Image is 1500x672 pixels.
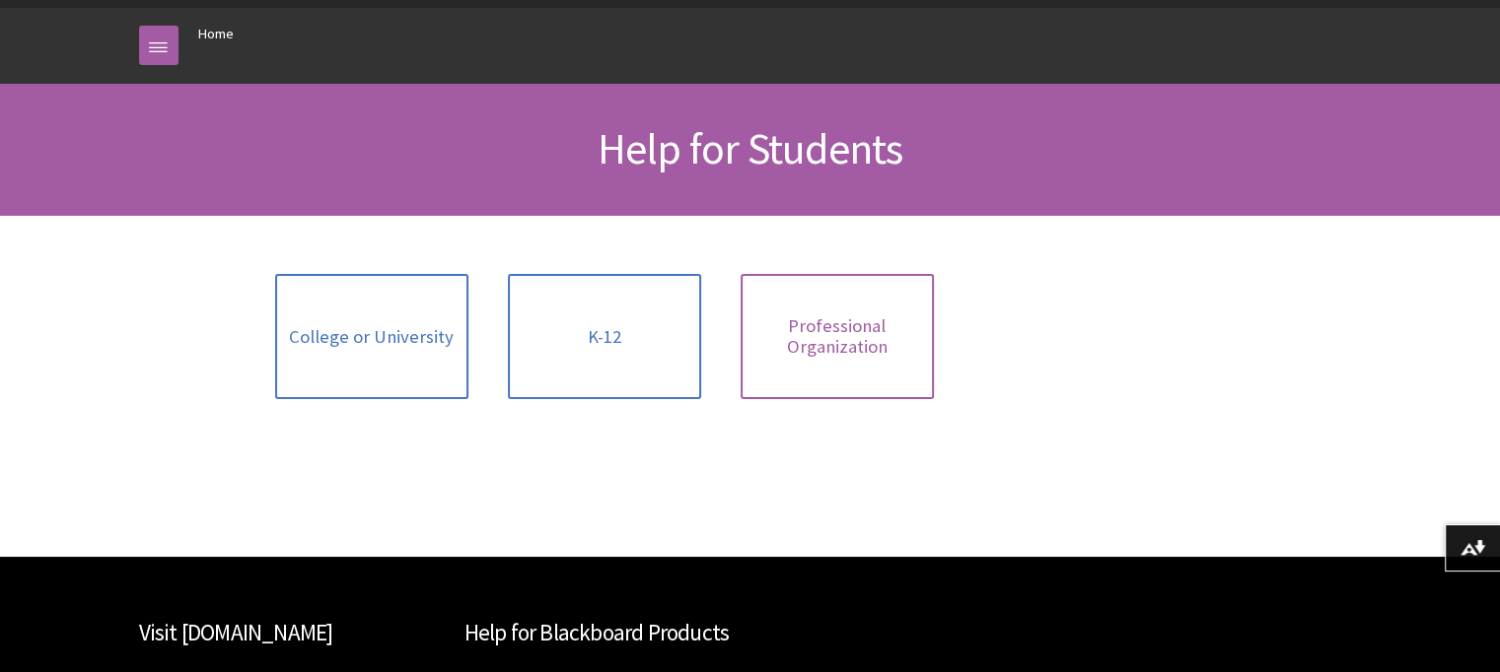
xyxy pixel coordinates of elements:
a: K-12 [508,274,701,399]
span: K-12 [588,326,621,348]
span: Help for Students [598,121,902,175]
a: College or University [275,274,468,399]
span: Professional Organization [752,315,922,358]
a: Home [198,22,234,46]
h2: Help for Blackboard Products [464,616,1036,650]
a: Visit [DOMAIN_NAME] [139,618,333,646]
a: Professional Organization [741,274,934,399]
span: College or University [289,326,454,348]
